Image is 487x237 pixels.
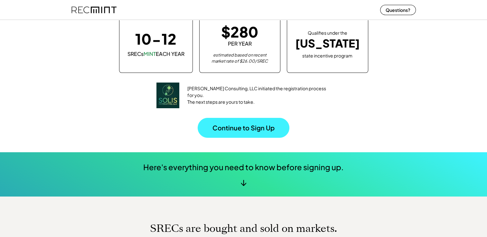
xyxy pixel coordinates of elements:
img: recmint-logotype%403x%20%281%29.jpeg [71,1,117,18]
div: $280 [221,24,258,39]
font: MINT [144,50,156,57]
div: 10-12 [135,31,176,46]
div: SRECs EACH YEAR [127,50,184,57]
div: Here's everything you need to know before signing up. [143,162,344,173]
div: [US_STATE] [295,37,360,50]
div: ↓ [240,177,247,187]
h1: SRECs are bought and sold on markets. [150,222,337,235]
button: Continue to Sign Up [198,118,289,138]
div: [PERSON_NAME] Consulting, LLC initiated the registration process for you. The next steps are your... [187,85,332,105]
button: Questions? [380,5,416,15]
div: state incentive program [302,52,352,59]
div: estimated based on recent market rate of $26.00/SREC [208,52,272,65]
img: https%3A%2F%2F81c9f9a64b6149b79fe163a7ab40bc5d.cdn.bubble.io%2Ff1743624901462x396004178998782300%... [155,83,181,108]
div: PER YEAR [228,40,252,47]
div: Qualifies under the [308,30,347,36]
